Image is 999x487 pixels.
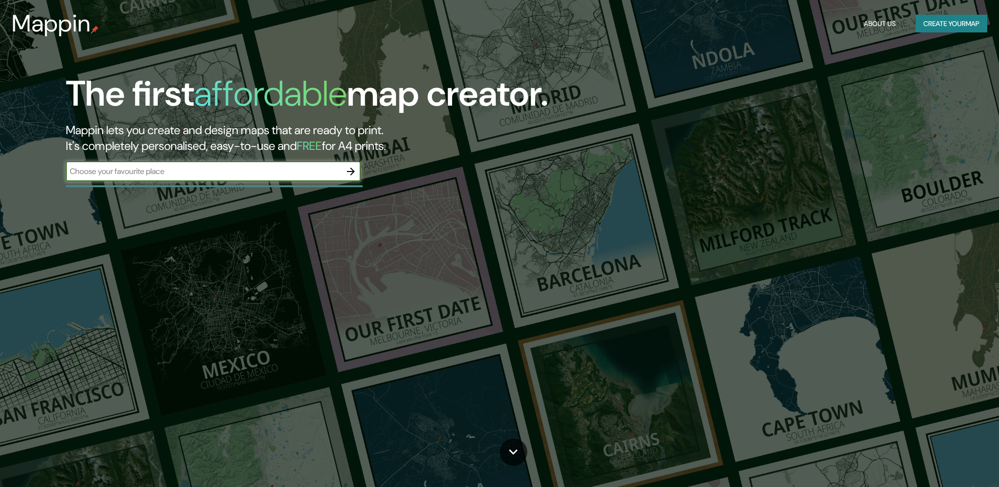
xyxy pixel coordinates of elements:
[66,73,548,122] h1: The first map creator.
[66,122,566,154] h2: Mappin lets you create and design maps that are ready to print. It's completely personalised, eas...
[297,138,322,153] h5: FREE
[194,71,347,116] h1: affordable
[915,15,987,33] button: Create yourmap
[91,26,99,33] img: mappin-pin
[860,15,900,33] button: About Us
[66,166,341,177] input: Choose your favourite place
[12,10,91,37] h3: Mappin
